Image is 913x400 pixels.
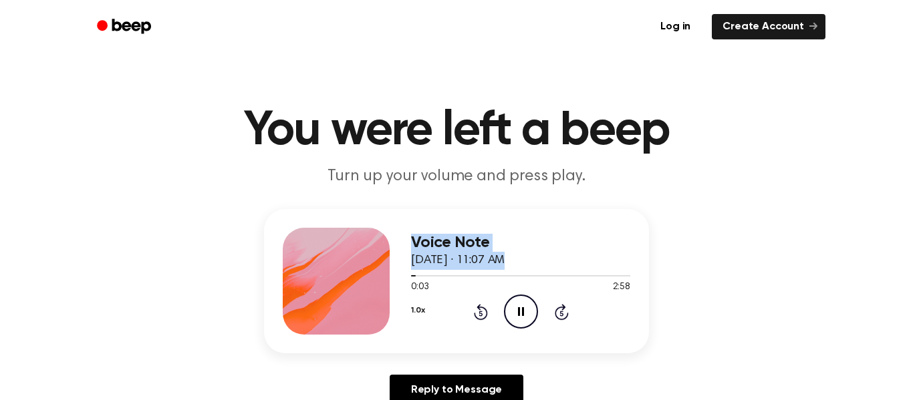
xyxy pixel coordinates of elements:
a: Beep [88,14,163,40]
span: 2:58 [613,280,630,294]
a: Create Account [712,14,825,39]
h1: You were left a beep [114,107,799,155]
span: [DATE] · 11:07 AM [411,254,505,266]
a: Log in [647,11,704,42]
button: 1.0x [411,299,424,322]
span: 0:03 [411,280,428,294]
h3: Voice Note [411,234,630,252]
p: Turn up your volume and press play. [200,166,713,188]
